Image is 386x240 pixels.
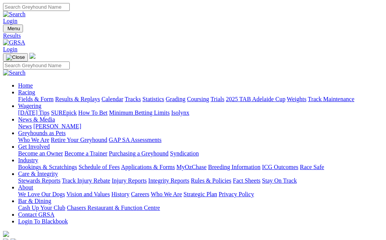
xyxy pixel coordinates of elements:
[78,109,108,116] a: How To Bet
[18,89,35,95] a: Racing
[18,143,50,150] a: Get Involved
[184,191,217,197] a: Strategic Plan
[18,137,383,143] div: Greyhounds as Pets
[226,96,285,102] a: 2025 TAB Adelaide Cup
[18,109,383,116] div: Wagering
[109,137,162,143] a: GAP SA Assessments
[262,164,298,170] a: ICG Outcomes
[3,53,28,62] button: Toggle navigation
[18,218,68,225] a: Login To Blackbook
[3,11,26,18] img: Search
[3,32,383,39] a: Results
[18,171,58,177] a: Care & Integrity
[3,231,9,237] img: logo-grsa-white.png
[3,69,26,76] img: Search
[18,177,383,184] div: Care & Integrity
[18,211,54,218] a: Contact GRSA
[64,150,107,157] a: Become a Trainer
[109,109,170,116] a: Minimum Betting Limits
[166,96,185,102] a: Grading
[67,205,160,211] a: Chasers Restaurant & Function Centre
[219,191,254,197] a: Privacy Policy
[18,150,383,157] div: Get Involved
[18,205,383,211] div: Bar & Dining
[151,191,182,197] a: Who We Are
[101,96,123,102] a: Calendar
[210,96,224,102] a: Trials
[171,109,189,116] a: Isolynx
[51,109,77,116] a: SUREpick
[18,123,32,129] a: News
[18,96,54,102] a: Fields & Form
[287,96,306,102] a: Weights
[18,109,49,116] a: [DATE] Tips
[3,25,23,32] button: Toggle navigation
[121,164,175,170] a: Applications & Forms
[187,96,209,102] a: Coursing
[33,123,81,129] a: [PERSON_NAME]
[18,82,33,89] a: Home
[18,103,41,109] a: Wagering
[18,123,383,130] div: News & Media
[3,46,17,52] a: Login
[8,26,20,31] span: Menu
[308,96,354,102] a: Track Maintenance
[3,3,70,11] input: Search
[51,137,107,143] a: Retire Your Greyhound
[18,137,49,143] a: Who We Are
[18,150,63,157] a: Become an Owner
[55,96,100,102] a: Results & Replays
[78,164,119,170] a: Schedule of Fees
[131,191,149,197] a: Careers
[262,177,297,184] a: Stay On Track
[18,205,65,211] a: Cash Up Your Club
[66,191,110,197] a: Vision and Values
[18,164,383,171] div: Industry
[18,198,51,204] a: Bar & Dining
[170,150,199,157] a: Syndication
[18,157,38,163] a: Industry
[208,164,260,170] a: Breeding Information
[3,62,70,69] input: Search
[142,96,164,102] a: Statistics
[18,96,383,103] div: Racing
[18,116,55,123] a: News & Media
[125,96,141,102] a: Tracks
[3,39,25,46] img: GRSA
[111,191,129,197] a: History
[191,177,231,184] a: Rules & Policies
[18,164,77,170] a: Bookings & Scratchings
[18,184,33,191] a: About
[148,177,189,184] a: Integrity Reports
[3,18,17,24] a: Login
[109,150,168,157] a: Purchasing a Greyhound
[6,54,25,60] img: Close
[300,164,324,170] a: Race Safe
[18,191,383,198] div: About
[18,130,66,136] a: Greyhounds as Pets
[29,53,35,59] img: logo-grsa-white.png
[18,191,65,197] a: We Love Our Dogs
[112,177,147,184] a: Injury Reports
[62,177,110,184] a: Track Injury Rebate
[233,177,260,184] a: Fact Sheets
[176,164,207,170] a: MyOzChase
[18,177,60,184] a: Stewards Reports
